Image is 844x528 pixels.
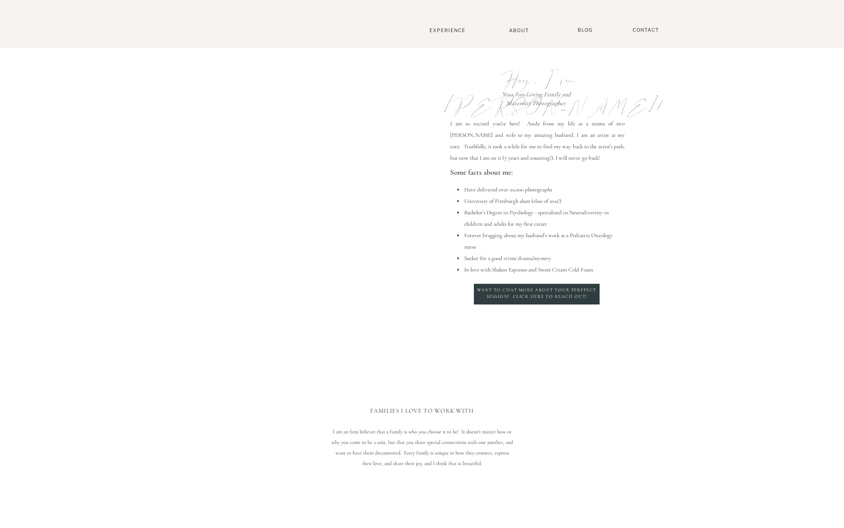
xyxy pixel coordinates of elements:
[464,207,625,230] li: Bachelor's Degree in Psychology - specialized in Neurodiversity in children and adults for my fir...
[574,27,596,33] a: BLOG
[464,184,625,195] li: Have delivered over 10,000 photographs
[464,253,625,264] li: Sucker for a good crime drama/mystery
[628,27,663,33] a: Contact
[506,27,532,33] a: About
[464,264,625,275] li: In love with Shaken Espresso and Sweet Cream Cold Foam
[418,27,477,33] a: Experience
[464,230,625,253] li: Forever bragging about my husband's work as a Pediatric Oncology nurse
[450,165,626,180] p: Some facts about me:
[450,118,625,163] p: I am so excited you're here! Aside from my life as a mama of two [PERSON_NAME] and wife to my ama...
[476,287,597,302] a: Want to chat more about your perffect session? Click here to reach out!
[331,426,513,522] p: I am an firm believer that a family is who you choose it to be! It doesn't matter how or why you ...
[442,66,633,95] p: Hey, I'm [PERSON_NAME]!
[464,195,625,207] li: University of Pittsburgh alum (class of 2012!)
[345,407,499,418] h2: Families I love to work with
